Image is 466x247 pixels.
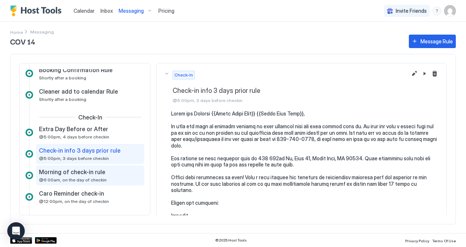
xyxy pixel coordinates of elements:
[39,177,107,183] span: @6:00am, on the day of checkin
[39,199,109,204] span: @12:00pm, on the day of checkin
[10,30,23,35] span: Home
[39,125,108,133] span: Extra Day Before or After
[39,97,86,102] span: Shortly after a booking
[173,87,439,95] span: Check-in info 3 days prior rule
[430,69,439,78] button: Delete message rule
[74,8,95,14] span: Calendar
[409,35,456,48] button: Message Rule
[173,98,439,103] span: @5:00pm, 3 days before checkin
[10,28,23,36] div: Breadcrumb
[39,190,104,197] span: Caro Reminder check-in
[100,7,113,15] a: Inbox
[39,134,109,140] span: @5:00pm, 4 days before checkin
[433,7,441,15] div: menu
[74,7,95,15] a: Calendar
[39,88,118,95] span: Cleaner add to calendar Rule
[39,75,86,81] span: Shortly after a booking
[420,38,453,45] div: Message Rule
[7,222,25,240] div: Open Intercom Messenger
[100,8,113,14] span: Inbox
[10,36,402,47] span: COV 14
[10,5,65,16] a: Host Tools Logo
[30,29,54,35] span: Breadcrumb
[158,8,174,14] span: Pricing
[35,237,57,244] a: Google Play Store
[420,69,429,78] button: Pause Message Rule
[119,8,144,14] span: Messaging
[410,69,419,78] button: Edit message rule
[10,237,32,244] a: App Store
[396,8,427,14] span: Invite Friends
[432,236,456,244] a: Terms Of Use
[78,114,102,121] span: Check-In
[174,72,193,78] span: Check-In
[39,168,105,176] span: Morning of check-in rule
[157,63,446,111] button: Check-InCheck-in info 3 days prior rule@5:00pm, 3 days before checkin
[432,239,456,243] span: Terms Of Use
[405,239,429,243] span: Privacy Policy
[39,66,112,74] span: Booking Confirmation Rule
[10,28,23,36] a: Home
[39,156,109,161] span: @5:00pm, 3 days before checkin
[444,5,456,17] div: User profile
[39,147,121,154] span: Check-in info 3 days prior rule
[215,238,247,243] span: © 2025 Host Tools
[405,236,429,244] a: Privacy Policy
